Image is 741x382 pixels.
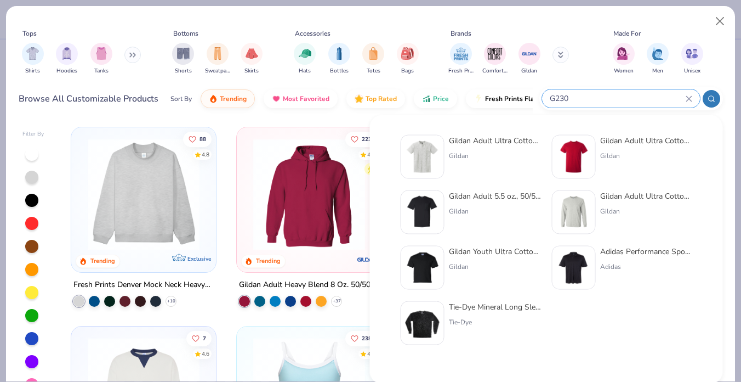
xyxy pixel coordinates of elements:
[401,47,413,60] img: Bags Image
[397,43,419,75] div: filter for Bags
[449,317,541,327] div: Tie-Dye
[175,67,192,75] span: Shorts
[367,350,375,358] div: 4.8
[521,46,538,62] img: Gildan Image
[684,67,700,75] span: Unisex
[710,11,731,32] button: Close
[173,29,198,38] div: Bottoms
[205,67,230,75] span: Sweatpants
[220,94,247,103] span: Trending
[647,43,669,75] div: filter for Men
[613,43,635,75] div: filter for Women
[487,46,503,62] img: Comfort Colors Image
[346,89,405,108] button: Top Rated
[184,131,212,147] button: Like
[406,251,440,285] img: 6046accf-a268-477f-9bdd-e1b99aae0138
[167,298,175,305] span: + 10
[362,43,384,75] button: filter button
[557,251,591,285] img: 00301b22-e8bc-4003-8422-052696a025be
[294,43,316,75] div: filter for Hats
[600,151,692,161] div: Gildan
[355,94,363,103] img: TopRated.gif
[482,43,508,75] div: filter for Comfort Colors
[356,249,378,271] img: Gildan logo
[246,47,258,60] img: Skirts Image
[209,94,218,103] img: trending.gif
[239,278,379,292] div: Gildan Adult Heavy Blend 8 Oz. 50/50 Hooded Sweatshirt
[205,43,230,75] button: filter button
[652,67,663,75] span: Men
[22,130,44,138] div: Filter By
[25,67,40,75] span: Shirts
[172,43,194,75] div: filter for Shorts
[295,29,330,38] div: Accessories
[170,94,192,104] div: Sort By
[82,138,205,250] img: f5d85501-0dbb-4ee4-b115-c08fa3845d83
[451,29,471,38] div: Brands
[241,43,263,75] button: filter button
[600,135,692,147] div: Gildan Adult Ultra Cotton 6 Oz. T-Shirt
[294,43,316,75] button: filter button
[449,246,541,257] div: Gildan Youth Ultra Cotton® T-Shirt
[485,94,541,103] span: Fresh Prints Flash
[22,43,44,75] div: filter for Shirts
[187,330,212,346] button: Like
[333,298,341,305] span: + 37
[549,92,686,105] input: Try "T-Shirt"
[474,94,483,103] img: flash.gif
[482,67,508,75] span: Comfort Colors
[299,47,311,60] img: Hats Image
[406,306,440,340] img: 7e398836-1bfd-42d2-b5e0-ab6b1542f566
[94,67,109,75] span: Tanks
[614,67,634,75] span: Women
[686,47,698,60] img: Unisex Image
[449,151,541,161] div: Gildan
[19,92,158,105] div: Browse All Customizable Products
[205,43,230,75] div: filter for Sweatpants
[448,43,474,75] button: filter button
[201,89,255,108] button: Trending
[333,47,345,60] img: Bottles Image
[56,43,78,75] div: filter for Hoodies
[449,190,541,202] div: Gildan Adult 5.5 oz., 50/50 Pocket T-Shirt
[61,47,73,60] img: Hoodies Image
[56,67,77,75] span: Hoodies
[244,67,259,75] span: Skirts
[448,43,474,75] div: filter for Fresh Prints
[557,140,591,174] img: 3c1a081b-6ca8-4a00-a3b6-7ee979c43c2b
[449,262,541,272] div: Gildan
[22,29,37,38] div: Tops
[212,47,224,60] img: Sweatpants Image
[172,43,194,75] button: filter button
[22,43,44,75] button: filter button
[449,301,541,313] div: Tie-Dye Mineral Long Sleeve T-Shirt
[466,89,592,108] button: Fresh Prints Flash
[652,47,664,60] img: Men Image
[367,67,380,75] span: Totes
[187,255,211,262] span: Exclusive
[73,278,214,292] div: Fresh Prints Denver Mock Neck Heavyweight Sweatshirt
[613,29,641,38] div: Made For
[449,135,541,147] div: Gildan Adult Ultra Cotton 6 Oz. Pocket T-Shirt
[90,43,112,75] button: filter button
[367,150,375,159] div: 4.8
[647,43,669,75] button: filter button
[406,195,440,229] img: f5eec0e1-d4f5-4763-8e76-d25e830d2ec3
[613,43,635,75] button: filter button
[521,67,537,75] span: Gildan
[600,206,692,216] div: Gildan
[449,206,541,216] div: Gildan
[299,67,311,75] span: Hats
[401,67,414,75] span: Bags
[202,150,210,159] div: 4.8
[617,47,630,60] img: Women Image
[264,89,338,108] button: Most Favorited
[362,43,384,75] div: filter for Totes
[433,94,449,103] span: Price
[272,94,281,103] img: most_fav.gif
[345,330,377,346] button: Like
[328,43,350,75] div: filter for Bottles
[203,335,207,341] span: 7
[366,94,397,103] span: Top Rated
[453,46,469,62] img: Fresh Prints Image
